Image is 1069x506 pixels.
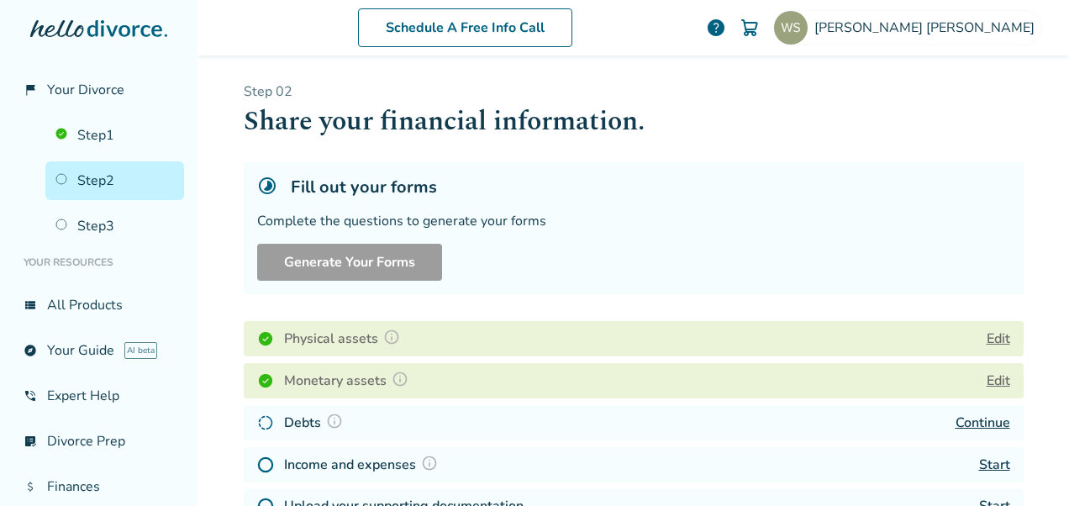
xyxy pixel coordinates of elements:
[45,207,184,245] a: Step3
[24,83,37,97] span: flag_2
[284,412,348,434] h4: Debts
[291,176,437,198] h5: Fill out your forms
[284,454,443,476] h4: Income and expenses
[985,425,1069,506] iframe: Chat Widget
[421,455,438,472] img: Question Mark
[47,81,124,99] span: Your Divorce
[257,456,274,473] img: Not Started
[358,8,572,47] a: Schedule A Free Info Call
[257,414,274,431] img: In Progress
[284,328,405,350] h4: Physical assets
[257,212,1010,230] div: Complete the questions to generate your forms
[774,11,808,45] img: dwfrom29@gmail.com
[24,298,37,312] span: view_list
[24,480,37,493] span: attach_money
[45,161,184,200] a: Step2
[257,330,274,347] img: Completed
[392,371,408,387] img: Question Mark
[979,456,1010,474] a: Start
[13,71,184,109] a: flag_2Your Divorce
[284,370,413,392] h4: Monetary assets
[13,422,184,461] a: list_alt_checkDivorce Prep
[987,371,1010,391] button: Edit
[13,331,184,370] a: exploreYour GuideAI beta
[956,414,1010,432] a: Continue
[24,435,37,448] span: list_alt_check
[13,377,184,415] a: phone_in_talkExpert Help
[13,245,184,279] li: Your Resources
[24,344,37,357] span: explore
[706,18,726,38] a: help
[24,389,37,403] span: phone_in_talk
[383,329,400,345] img: Question Mark
[257,244,442,281] button: Generate Your Forms
[45,116,184,155] a: Step1
[740,18,760,38] img: Cart
[13,467,184,506] a: attach_moneyFinances
[13,286,184,324] a: view_listAll Products
[987,329,1010,349] button: Edit
[257,372,274,389] img: Completed
[814,18,1041,37] span: [PERSON_NAME] [PERSON_NAME]
[244,101,1024,142] h1: Share your financial information.
[244,82,1024,101] p: Step 0 2
[124,342,157,359] span: AI beta
[326,413,343,430] img: Question Mark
